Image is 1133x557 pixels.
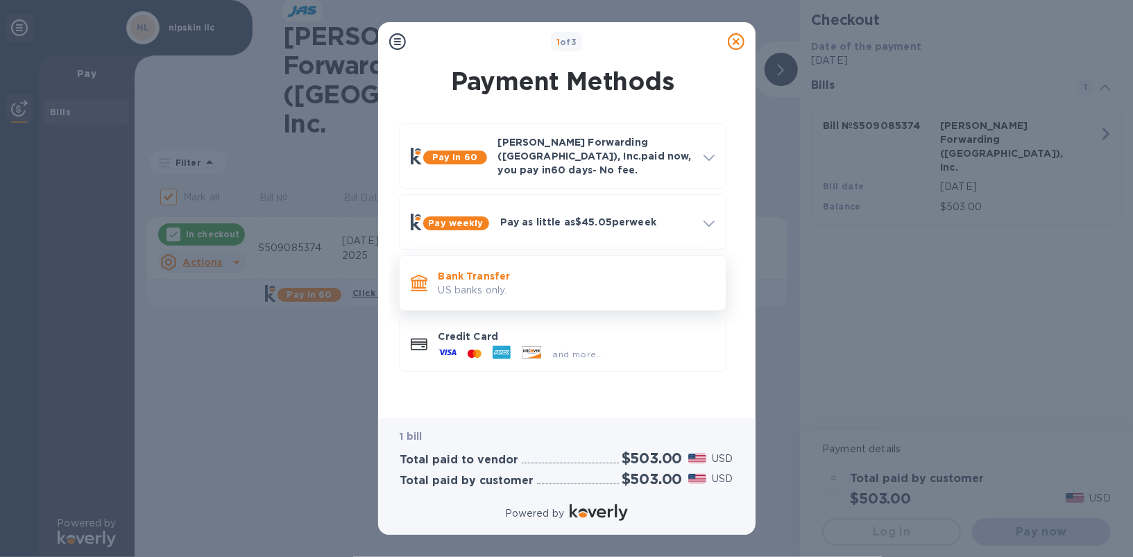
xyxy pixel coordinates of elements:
b: 1 bill [400,431,423,442]
b: Pay in 60 [432,152,477,162]
h1: Payment Methods [396,67,729,96]
img: USD [688,474,707,483]
p: USD [712,452,733,466]
p: Powered by [505,506,564,521]
p: Bank Transfer [438,269,715,283]
h3: Total paid by customer [400,474,534,488]
b: of 3 [556,37,577,47]
p: USD [712,472,733,486]
span: 1 [556,37,560,47]
h2: $503.00 [622,449,683,467]
img: Logo [570,504,628,521]
p: US banks only. [438,283,715,298]
p: [PERSON_NAME] Forwarding ([GEOGRAPHIC_DATA]), Inc. paid now, you pay in 60 days - No fee. [498,135,692,177]
img: USD [688,454,707,463]
p: Credit Card [438,329,715,343]
h3: Total paid to vendor [400,454,519,467]
h2: $503.00 [622,470,683,488]
b: Pay weekly [429,218,484,228]
p: Pay as little as $45.05 per week [500,215,692,229]
span: and more... [553,349,604,359]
